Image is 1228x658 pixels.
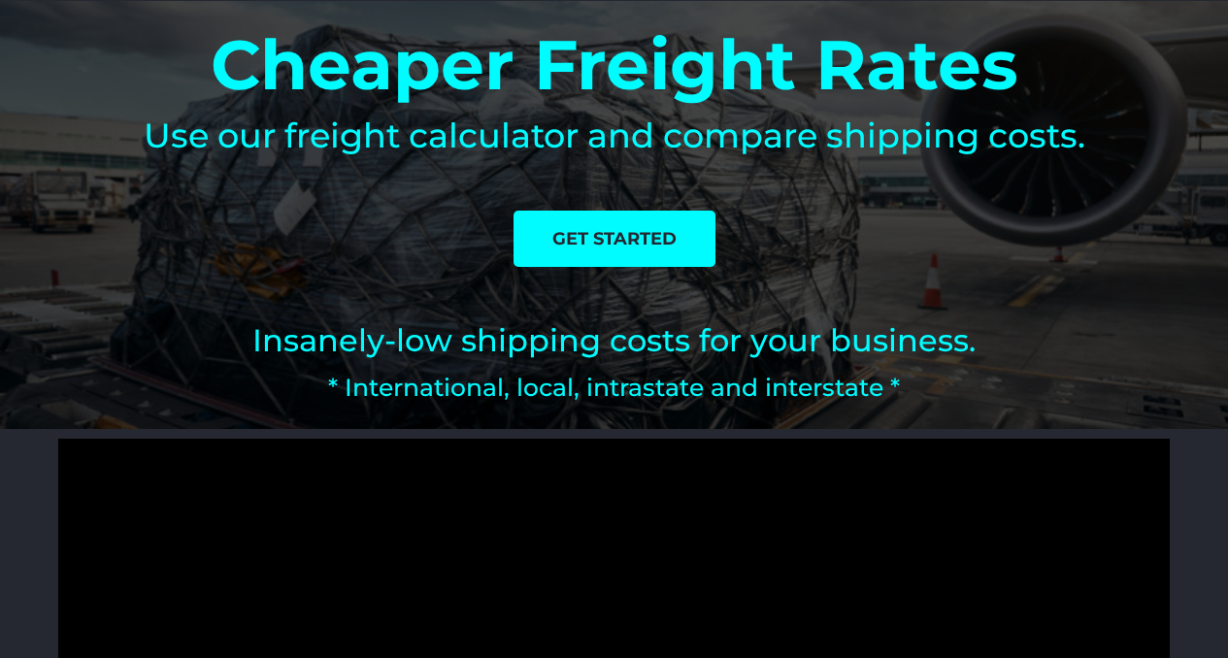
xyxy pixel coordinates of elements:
h2: Insanely-low shipping costs for your business. [29,325,1199,356]
h2: Use our freight calculator and compare shipping costs. [29,118,1199,152]
span: get started [552,230,677,247]
a: get started [514,211,715,267]
p: Cheaper Freight Rates [29,30,1199,99]
h2: * International, local, intrastate and interstate * [29,376,1199,400]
